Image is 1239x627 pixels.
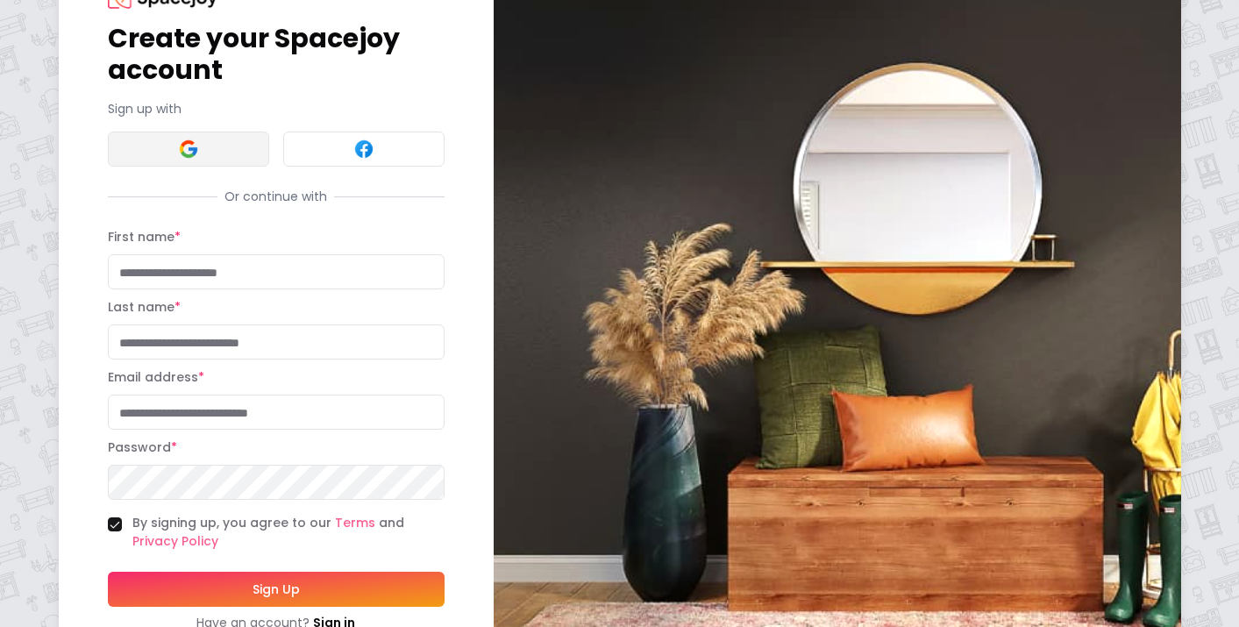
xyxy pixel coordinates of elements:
a: Privacy Policy [132,532,218,550]
label: Last name [108,298,181,316]
img: Facebook signin [353,139,374,160]
a: Terms [335,514,375,531]
label: Password [108,438,177,456]
img: Google signin [178,139,199,160]
label: Email address [108,368,204,386]
span: Or continue with [217,188,334,205]
p: Sign up with [108,100,445,118]
label: By signing up, you agree to our and [132,514,445,551]
h1: Create your Spacejoy account [108,23,445,86]
button: Sign Up [108,572,445,607]
label: First name [108,228,181,246]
